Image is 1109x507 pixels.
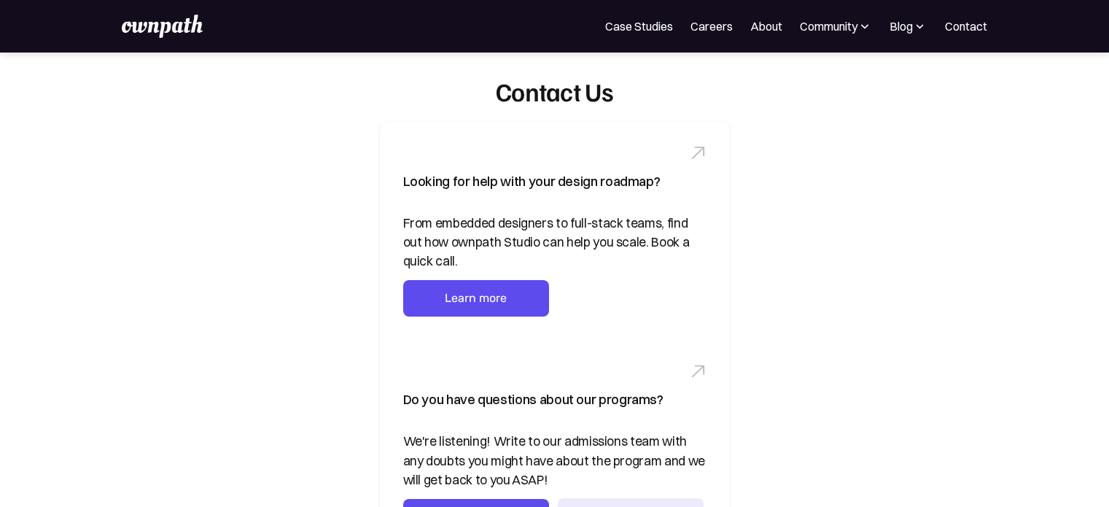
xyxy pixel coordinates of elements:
[496,76,613,107] div: Contact Us
[890,18,913,35] div: Blog
[403,280,549,317] a: Learn more
[750,18,782,35] a: About
[945,18,987,35] a: Contact
[403,388,664,411] div: Do you have questions about our programs?
[403,214,707,271] div: From embedded designers to full-stack teams, find out how ownpath Studio can help you scale. Book...
[605,18,673,35] a: Case Studies
[800,18,857,35] div: Community
[890,18,927,35] div: Blog
[800,18,872,35] div: Community
[403,170,661,193] div: Looking for help with your design roadmap?
[403,432,707,489] div: We're listening! Write to our admissions team with any doubts you might have about the program an...
[690,18,733,35] a: Careers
